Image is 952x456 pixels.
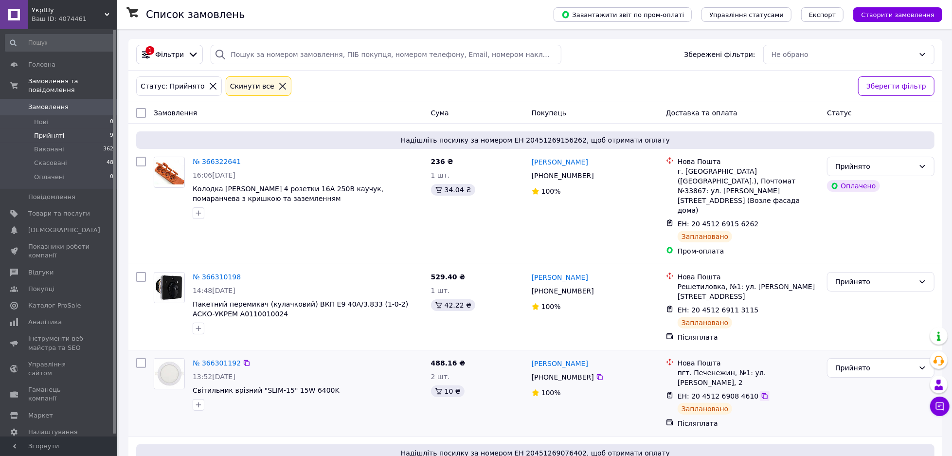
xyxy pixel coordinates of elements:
[32,6,105,15] span: УкрШу
[34,159,67,167] span: Скасовані
[678,166,819,215] div: г. [GEOGRAPHIC_DATA] ([GEOGRAPHIC_DATA].), Почтомат №33867: ул. [PERSON_NAME][STREET_ADDRESS] (Во...
[193,386,340,394] a: Світильник врізний "SLIM-15" 15W 6400K
[28,77,117,94] span: Замовлення та повідомлення
[678,317,733,328] div: Заплановано
[140,135,931,145] span: Надішліть посилку за номером ЕН 20451269156262, щоб отримати оплату
[809,11,836,18] span: Експорт
[34,131,64,140] span: Прийняті
[678,368,819,387] div: пгт. Печенежин, №1: ул. [PERSON_NAME], 2
[827,180,880,192] div: Оплачено
[28,242,90,260] span: Показники роботи компанії
[110,173,113,182] span: 0
[678,306,759,314] span: ЕН: 20 4512 6911 3115
[532,157,588,167] a: [PERSON_NAME]
[431,373,450,381] span: 2 шт.
[28,103,69,111] span: Замовлення
[154,109,197,117] span: Замовлення
[684,50,755,59] span: Збережені фільтри:
[858,76,934,96] button: Зберегти фільтр
[930,397,950,416] button: Чат з покупцем
[678,282,819,301] div: Решетиловка, №1: ул. [PERSON_NAME][STREET_ADDRESS]
[530,284,596,298] div: [PHONE_NUMBER]
[110,118,113,127] span: 0
[28,428,78,437] span: Налаштування
[28,209,90,218] span: Товари та послуги
[701,7,791,22] button: Управління статусами
[827,109,852,117] span: Статус
[28,226,100,235] span: [DEMOGRAPHIC_DATA]
[666,109,737,117] span: Доставка та оплата
[146,9,245,20] h1: Список замовлень
[678,403,733,415] div: Заплановано
[155,273,184,303] img: Фото товару
[835,276,915,287] div: Прийнято
[532,359,588,368] a: [PERSON_NAME]
[431,184,475,196] div: 34.04 ₴
[541,187,561,195] span: 100%
[835,161,915,172] div: Прийнято
[154,157,185,188] a: Фото товару
[530,370,596,384] div: [PHONE_NUMBER]
[431,158,453,165] span: 236 ₴
[34,173,65,182] span: Оплачені
[530,169,596,182] div: [PHONE_NUMBER]
[103,145,113,154] span: 362
[541,303,561,310] span: 100%
[431,287,450,294] span: 1 шт.
[431,109,449,117] span: Cума
[532,273,588,282] a: [PERSON_NAME]
[431,359,466,367] span: 488.16 ₴
[28,318,62,327] span: Аналітика
[211,45,561,64] input: Пошук за номером замовлення, ПІБ покупця, номером телефону, Email, номером накладної
[110,131,113,140] span: 9
[678,220,759,228] span: ЕН: 20 4512 6915 6262
[193,287,235,294] span: 14:48[DATE]
[139,81,207,91] div: Статус: Прийнято
[28,60,55,69] span: Головна
[193,359,241,367] a: № 366301192
[431,299,475,311] div: 42.22 ₴
[801,7,844,22] button: Експорт
[431,385,465,397] div: 10 ₴
[431,171,450,179] span: 1 шт.
[678,332,819,342] div: Післяплата
[709,11,784,18] span: Управління статусами
[678,231,733,242] div: Заплановано
[866,81,926,91] span: Зберегти фільтр
[28,268,54,277] span: Відгуки
[678,157,819,166] div: Нова Пошта
[28,285,54,293] span: Покупці
[28,385,90,403] span: Гаманець компанії
[107,159,113,167] span: 48
[678,272,819,282] div: Нова Пошта
[193,185,383,202] a: Колодка [PERSON_NAME] 4 розетки 16А 250В каучук, помаранчева з кришкою та заземленням
[32,15,117,23] div: Ваш ID: 4074461
[193,300,408,318] a: Пакетний перемикач (кулачковий) ВКП Е9 40А/3.833 (1-0-2) АСКО-УКРЕМ A0110010024
[193,273,241,281] a: № 366310198
[431,273,466,281] span: 529.40 ₴
[193,373,235,381] span: 13:52[DATE]
[561,10,684,19] span: Завантажити звіт по пром-оплаті
[193,158,241,165] a: № 366322641
[28,193,75,201] span: Повідомлення
[154,358,185,389] a: Фото товару
[554,7,692,22] button: Завантажити звіт по пром-оплаті
[154,359,184,389] img: Фото товару
[532,109,566,117] span: Покупець
[28,411,53,420] span: Маркет
[678,246,819,256] div: Пром-оплата
[154,272,185,303] a: Фото товару
[844,10,942,18] a: Створити замовлення
[541,389,561,397] span: 100%
[34,118,48,127] span: Нові
[193,171,235,179] span: 16:06[DATE]
[861,11,934,18] span: Створити замовлення
[835,363,915,373] div: Прийнято
[772,49,915,60] div: Не обрано
[155,50,184,59] span: Фільтри
[28,334,90,352] span: Інструменти веб-майстра та SEO
[853,7,942,22] button: Створити замовлення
